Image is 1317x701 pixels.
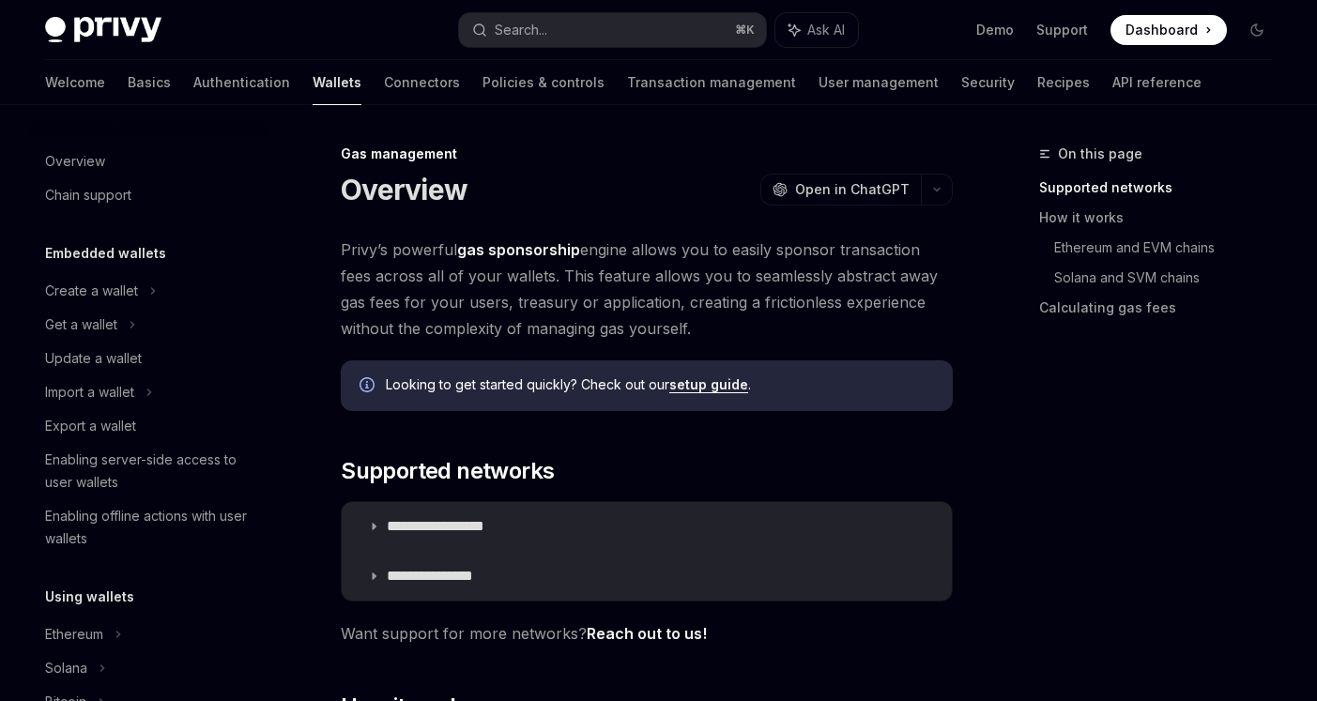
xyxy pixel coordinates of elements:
a: Welcome [45,60,105,105]
div: Ethereum [45,623,103,646]
div: Update a wallet [45,347,142,370]
div: Solana [45,657,87,679]
button: Toggle dark mode [1242,15,1272,45]
a: Security [961,60,1015,105]
div: Overview [45,150,105,173]
a: Connectors [384,60,460,105]
a: Wallets [313,60,361,105]
h5: Using wallets [45,586,134,608]
a: User management [819,60,939,105]
div: Gas management [341,145,953,163]
a: Enabling offline actions with user wallets [30,499,270,556]
a: Overview [30,145,270,178]
span: ⌘ K [735,23,755,38]
div: Create a wallet [45,280,138,302]
a: Dashboard [1110,15,1227,45]
a: Chain support [30,178,270,212]
a: Policies & controls [482,60,605,105]
a: Demo [976,21,1014,39]
a: How it works [1039,203,1287,233]
h5: Embedded wallets [45,242,166,265]
div: Export a wallet [45,415,136,437]
a: Calculating gas fees [1039,293,1287,323]
a: Authentication [193,60,290,105]
span: Open in ChatGPT [795,180,910,199]
a: Transaction management [627,60,796,105]
a: setup guide [669,376,748,393]
div: Chain support [45,184,131,206]
div: Import a wallet [45,381,134,404]
span: Dashboard [1126,21,1198,39]
a: Update a wallet [30,342,270,375]
a: Supported networks [1039,173,1287,203]
div: Enabling offline actions with user wallets [45,505,259,550]
span: Supported networks [341,456,554,486]
a: Recipes [1037,60,1090,105]
span: On this page [1058,143,1142,165]
a: Basics [128,60,171,105]
span: Want support for more networks? [341,620,953,647]
span: Privy’s powerful engine allows you to easily sponsor transaction fees across all of your wallets.... [341,236,953,342]
a: Support [1036,21,1088,39]
a: Enabling server-side access to user wallets [30,443,270,499]
svg: Info [360,377,378,396]
strong: gas sponsorship [457,240,580,259]
button: Ask AI [775,13,858,47]
a: Ethereum and EVM chains [1054,233,1287,263]
a: Export a wallet [30,409,270,443]
span: Looking to get started quickly? Check out our . [386,375,934,394]
a: Solana and SVM chains [1054,263,1287,293]
div: Enabling server-side access to user wallets [45,449,259,494]
button: Search...⌘K [459,13,766,47]
img: dark logo [45,17,161,43]
div: Search... [495,19,547,41]
button: Open in ChatGPT [760,174,921,206]
a: API reference [1112,60,1202,105]
div: Get a wallet [45,313,117,336]
h1: Overview [341,173,467,206]
span: Ask AI [807,21,845,39]
a: Reach out to us! [587,624,707,644]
